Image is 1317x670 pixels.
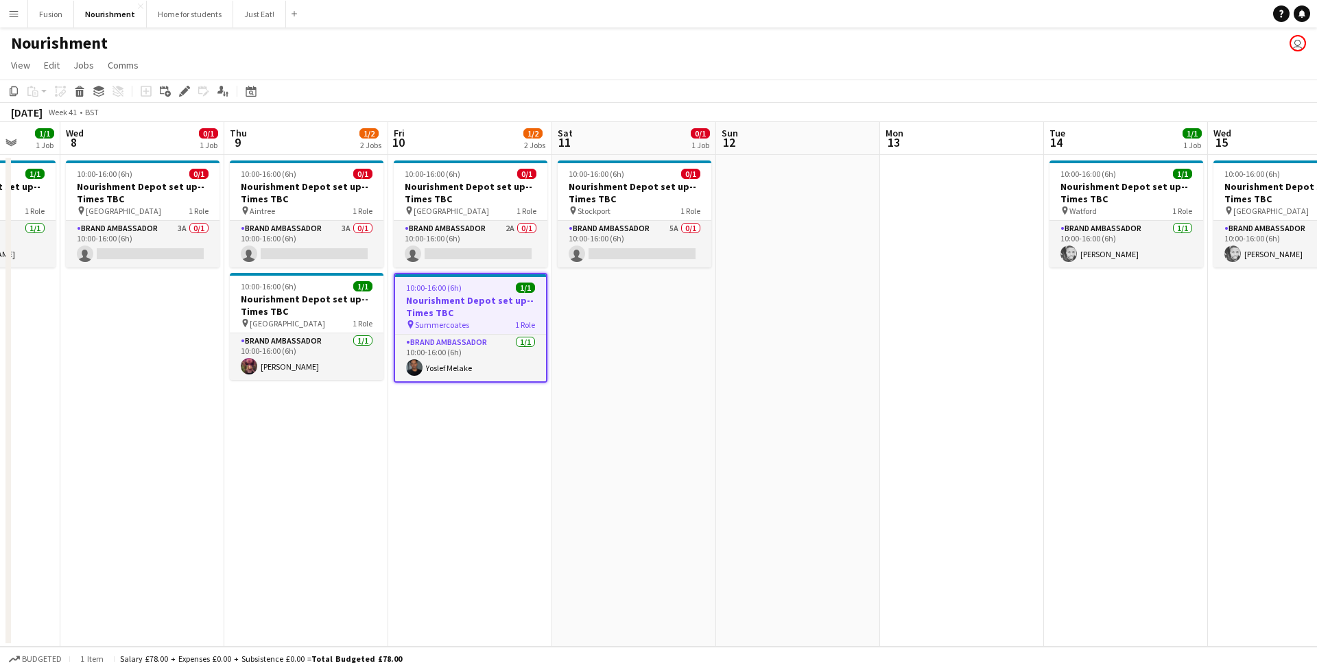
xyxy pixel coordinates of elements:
h3: Nourishment Depot set up--Times TBC [230,293,383,318]
span: 1 Role [189,206,209,216]
span: 0/1 [691,128,710,139]
app-job-card: 10:00-16:00 (6h)0/1Nourishment Depot set up--Times TBC Aintree1 RoleBrand Ambassador3A0/110:00-16... [230,160,383,267]
span: Summercoates [415,320,469,330]
app-job-card: 10:00-16:00 (6h)1/1Nourishment Depot set up--Times TBC [GEOGRAPHIC_DATA]1 RoleBrand Ambassador1/1... [230,273,383,380]
span: Total Budgeted £78.00 [311,654,402,664]
div: 1 Job [36,140,54,150]
span: Wed [1213,127,1231,139]
span: 0/1 [199,128,218,139]
app-card-role: Brand Ambassador5A0/110:00-16:00 (6h) [558,221,711,267]
span: 10:00-16:00 (6h) [241,281,296,291]
app-job-card: 10:00-16:00 (6h)1/1Nourishment Depot set up--Times TBC Summercoates1 RoleBrand Ambassador1/110:00... [394,273,547,383]
span: View [11,59,30,71]
span: 1 Role [680,206,700,216]
span: 10:00-16:00 (6h) [241,169,296,179]
span: Week 41 [45,107,80,117]
span: Comms [108,59,139,71]
span: 12 [720,134,738,150]
span: 1 Role [353,318,372,328]
span: Fri [394,127,405,139]
span: 10:00-16:00 (6h) [405,169,460,179]
span: 1/1 [353,281,372,291]
span: [GEOGRAPHIC_DATA] [86,206,161,216]
span: 0/1 [681,169,700,179]
div: 2 Jobs [524,140,545,150]
span: 11 [556,134,573,150]
span: 0/1 [189,169,209,179]
span: 1/2 [523,128,543,139]
span: 1/1 [1173,169,1192,179]
a: Jobs [68,56,99,74]
span: 0/1 [517,169,536,179]
span: 1 Role [25,206,45,216]
h3: Nourishment Depot set up--Times TBC [558,180,711,205]
a: View [5,56,36,74]
span: 14 [1047,134,1065,150]
div: 1 Job [1183,140,1201,150]
span: 1/1 [25,169,45,179]
div: 1 Job [200,140,217,150]
button: Budgeted [7,651,64,667]
span: Watford [1069,206,1097,216]
app-card-role: Brand Ambassador3A0/110:00-16:00 (6h) [66,221,219,267]
span: Wed [66,127,84,139]
span: 0/1 [353,169,372,179]
div: [DATE] [11,106,43,119]
span: [GEOGRAPHIC_DATA] [250,318,325,328]
span: Edit [44,59,60,71]
a: Comms [102,56,144,74]
span: Jobs [73,59,94,71]
span: 8 [64,134,84,150]
h3: Nourishment Depot set up--Times TBC [1049,180,1203,205]
h3: Nourishment Depot set up--Times TBC [394,180,547,205]
h3: Nourishment Depot set up--Times TBC [395,294,546,319]
div: 1 Job [691,140,709,150]
span: 1/2 [359,128,379,139]
span: 10:00-16:00 (6h) [1224,169,1280,179]
span: Budgeted [22,654,62,664]
span: 1 item [75,654,108,664]
button: Home for students [147,1,233,27]
app-card-role: Brand Ambassador1/110:00-16:00 (6h)Yoslef Melake [395,335,546,381]
button: Nourishment [74,1,147,27]
a: Edit [38,56,65,74]
div: BST [85,107,99,117]
div: Salary £78.00 + Expenses £0.00 + Subsistence £0.00 = [120,654,402,664]
span: 1/1 [1183,128,1202,139]
span: 1/1 [35,128,54,139]
button: Fusion [28,1,74,27]
span: 10:00-16:00 (6h) [1060,169,1116,179]
app-job-card: 10:00-16:00 (6h)0/1Nourishment Depot set up--Times TBC [GEOGRAPHIC_DATA]1 RoleBrand Ambassador2A0... [394,160,547,267]
app-user-avatar: Booking & Talent Team [1290,35,1306,51]
app-job-card: 10:00-16:00 (6h)0/1Nourishment Depot set up--Times TBC [GEOGRAPHIC_DATA]1 RoleBrand Ambassador3A0... [66,160,219,267]
span: 9 [228,134,247,150]
div: 2 Jobs [360,140,381,150]
span: 13 [883,134,903,150]
span: 10 [392,134,405,150]
app-job-card: 10:00-16:00 (6h)0/1Nourishment Depot set up--Times TBC Stockport1 RoleBrand Ambassador5A0/110:00-... [558,160,711,267]
span: 10:00-16:00 (6h) [77,169,132,179]
app-card-role: Brand Ambassador1/110:00-16:00 (6h)[PERSON_NAME] [230,333,383,380]
span: Stockport [578,206,610,216]
span: 1/1 [516,283,535,293]
span: Aintree [250,206,275,216]
app-card-role: Brand Ambassador3A0/110:00-16:00 (6h) [230,221,383,267]
app-card-role: Brand Ambassador1/110:00-16:00 (6h)[PERSON_NAME] [1049,221,1203,267]
app-job-card: 10:00-16:00 (6h)1/1Nourishment Depot set up--Times TBC Watford1 RoleBrand Ambassador1/110:00-16:0... [1049,160,1203,267]
span: 1 Role [517,206,536,216]
span: 1 Role [1172,206,1192,216]
button: Just Eat! [233,1,286,27]
h3: Nourishment Depot set up--Times TBC [66,180,219,205]
span: Sat [558,127,573,139]
span: Mon [886,127,903,139]
span: 10:00-16:00 (6h) [569,169,624,179]
span: 1 Role [515,320,535,330]
span: 10:00-16:00 (6h) [406,283,462,293]
span: 15 [1211,134,1231,150]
